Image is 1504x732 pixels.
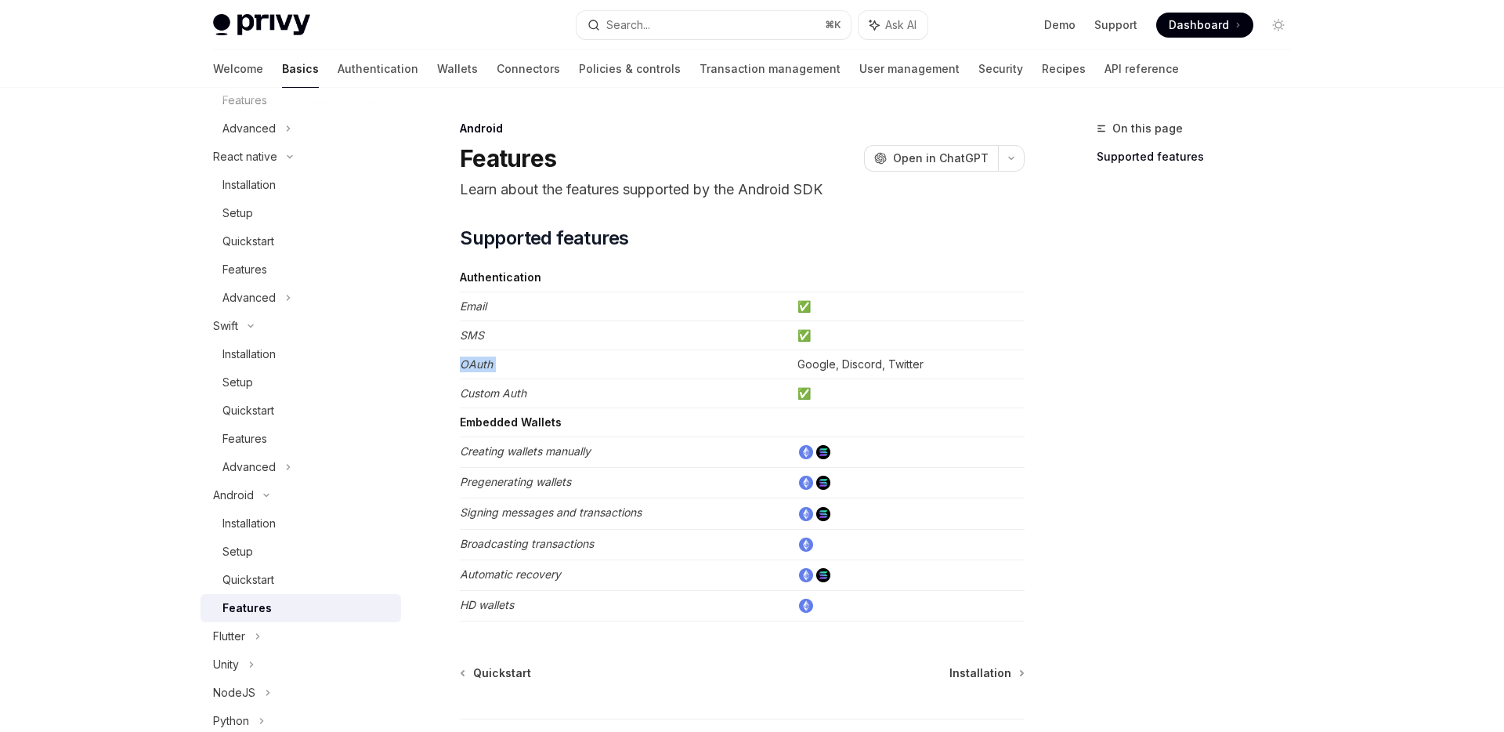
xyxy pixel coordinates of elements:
button: Ask AI [859,11,927,39]
p: Learn about the features supported by the Android SDK [460,179,1025,201]
div: Setup [222,373,253,392]
span: Open in ChatGPT [893,150,989,166]
a: Recipes [1042,50,1086,88]
div: NodeJS [213,683,255,702]
td: ✅ [791,379,1025,408]
img: solana.png [816,445,830,459]
a: Setup [201,538,401,566]
button: Open in ChatGPT [864,145,998,172]
img: ethereum.png [799,538,813,552]
span: Supported features [460,226,628,251]
a: Installation [949,665,1023,681]
div: Features [222,599,272,618]
a: Welcome [213,50,263,88]
a: Demo [1044,17,1076,33]
a: Setup [201,368,401,397]
div: Features [222,429,267,448]
a: Installation [201,340,401,368]
a: Transaction management [700,50,841,88]
img: solana.png [816,568,830,582]
img: ethereum.png [799,599,813,613]
img: ethereum.png [799,445,813,459]
td: ✅ [791,292,1025,321]
a: Policies & controls [579,50,681,88]
a: Dashboard [1156,13,1253,38]
a: Support [1094,17,1137,33]
div: Quickstart [222,571,274,589]
span: Quickstart [473,665,531,681]
a: Authentication [338,50,418,88]
div: React native [213,147,277,166]
a: Installation [201,171,401,199]
em: Broadcasting transactions [460,537,594,550]
div: Advanced [222,288,276,307]
div: Python [213,712,249,730]
a: Setup [201,199,401,227]
img: solana.png [816,507,830,521]
img: light logo [213,14,310,36]
a: Installation [201,509,401,538]
div: Installation [222,345,276,364]
div: Features [222,260,267,279]
div: Search... [606,16,650,34]
img: solana.png [816,476,830,490]
em: SMS [460,328,484,342]
div: Android [213,486,254,505]
div: Setup [222,204,253,223]
a: Features [201,594,401,622]
span: On this page [1112,119,1183,138]
div: Installation [222,514,276,533]
em: Creating wallets manually [460,444,591,458]
img: ethereum.png [799,568,813,582]
div: Swift [213,317,238,335]
div: Advanced [222,458,276,477]
div: Quickstart [222,401,274,420]
em: Pregenerating wallets [460,475,571,488]
a: Quickstart [201,397,401,425]
span: Ask AI [885,17,916,33]
td: Google, Discord, Twitter [791,350,1025,379]
a: Wallets [437,50,478,88]
a: Basics [282,50,319,88]
strong: Embedded Wallets [460,415,562,429]
img: ethereum.png [799,476,813,490]
em: Custom Auth [460,386,526,400]
button: Search...⌘K [577,11,851,39]
h1: Features [460,144,556,172]
span: Dashboard [1169,17,1229,33]
img: ethereum.png [799,507,813,521]
a: Security [978,50,1023,88]
a: Features [201,425,401,453]
em: OAuth [460,357,493,371]
span: Installation [949,665,1011,681]
a: Supported features [1097,144,1303,169]
a: User management [859,50,960,88]
a: Quickstart [201,227,401,255]
div: Setup [222,542,253,561]
span: ⌘ K [825,19,841,31]
div: Advanced [222,119,276,138]
em: Signing messages and transactions [460,506,642,519]
td: ✅ [791,321,1025,350]
em: HD wallets [460,598,514,611]
a: Quickstart [461,665,531,681]
div: Flutter [213,627,245,646]
div: Installation [222,176,276,194]
div: Unity [213,655,239,674]
div: Android [460,121,1025,136]
a: Features [201,255,401,284]
strong: Authentication [460,270,541,284]
div: Quickstart [222,232,274,251]
em: Automatic recovery [460,567,561,581]
a: API reference [1104,50,1179,88]
em: Email [460,299,486,313]
a: Connectors [497,50,560,88]
a: Quickstart [201,566,401,594]
button: Toggle dark mode [1266,13,1291,38]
